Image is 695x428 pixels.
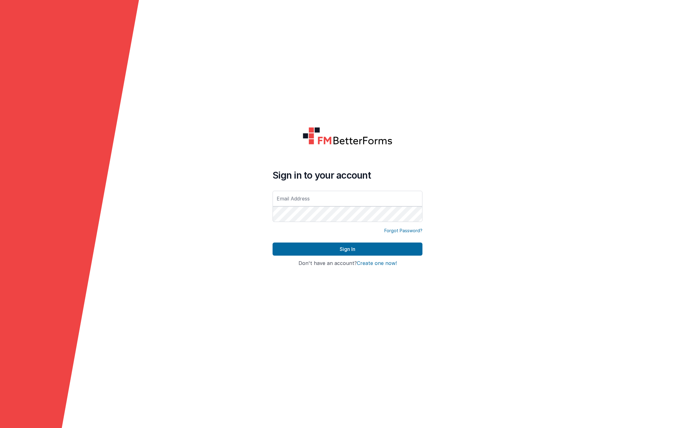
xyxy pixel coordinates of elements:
button: Sign In [273,243,422,256]
button: Create one now! [357,261,397,266]
a: Forgot Password? [384,228,422,234]
input: Email Address [273,191,422,206]
h4: Sign in to your account [273,170,422,181]
h4: Don't have an account? [273,261,422,266]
